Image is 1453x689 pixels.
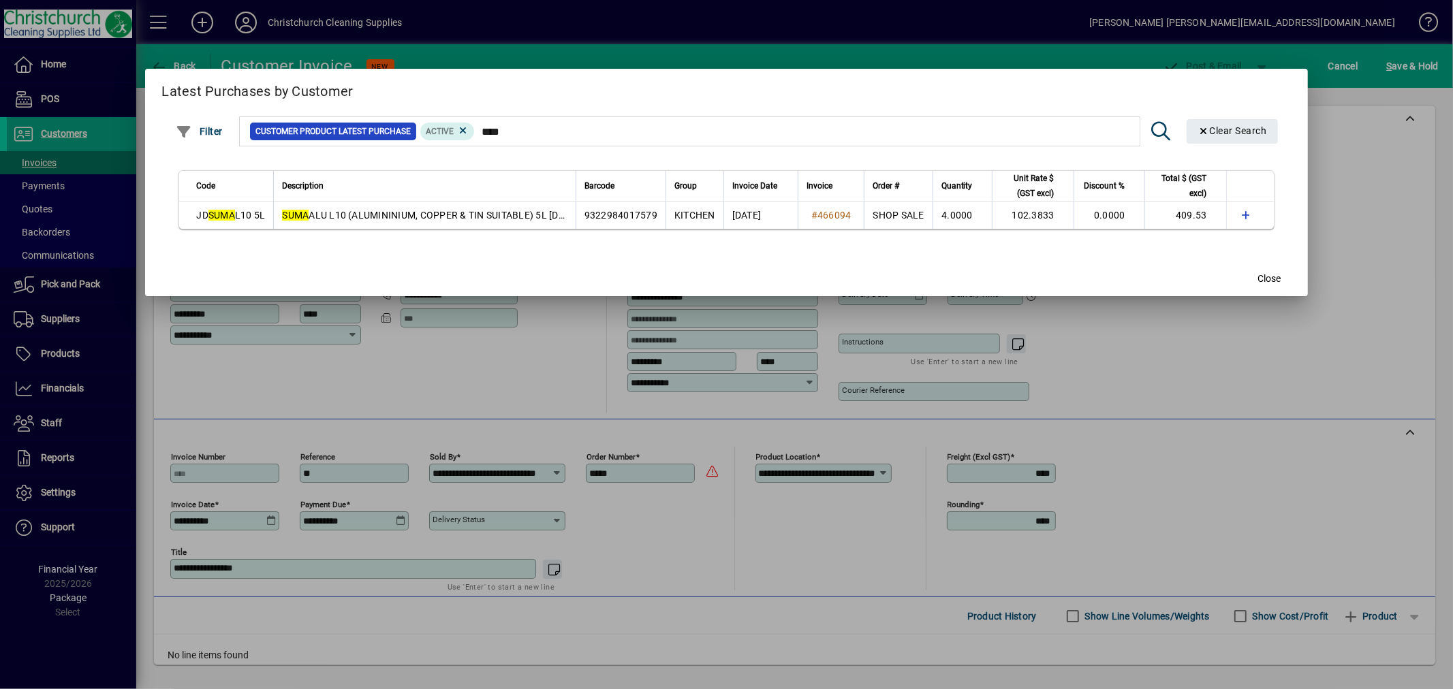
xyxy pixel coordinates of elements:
[282,178,324,193] span: Description
[426,127,454,136] span: Active
[420,123,475,140] mat-chip: Product Activation Status: Active
[941,178,973,193] span: Quantity
[255,125,411,138] span: Customer Product Latest Purchase
[584,210,657,221] span: 9322984017579
[992,202,1074,229] td: 102.3833
[196,210,265,221] span: JD L10 5L
[732,178,777,193] span: Invoice Date
[1153,171,1219,201] div: Total $ (GST excl)
[1248,266,1292,291] button: Close
[807,178,832,193] span: Invoice
[196,178,215,193] span: Code
[873,178,924,193] div: Order #
[282,210,643,221] span: ALU L10 (ALUMININIUM, COPPER & TIN SUITABLE) 5L [DG-C8] (MPI C31,32)
[145,69,1307,108] h2: Latest Purchases by Customer
[196,178,265,193] div: Code
[176,126,223,137] span: Filter
[732,178,790,193] div: Invoice Date
[807,178,856,193] div: Invoice
[584,178,657,193] div: Barcode
[674,178,715,193] div: Group
[674,210,715,221] span: KITCHEN
[817,210,852,221] span: 466094
[1144,202,1226,229] td: 409.53
[807,208,856,223] a: #466094
[723,202,798,229] td: [DATE]
[1074,202,1144,229] td: 0.0000
[674,178,697,193] span: Group
[933,202,992,229] td: 4.0000
[1187,119,1278,144] button: Clear
[864,202,932,229] td: SHOP SALE
[811,210,817,221] span: #
[873,178,899,193] span: Order #
[941,178,985,193] div: Quantity
[1258,272,1281,286] span: Close
[584,178,614,193] span: Barcode
[1198,125,1267,136] span: Clear Search
[1001,171,1067,201] div: Unit Rate $ (GST excl)
[1153,171,1207,201] span: Total $ (GST excl)
[1084,178,1125,193] span: Discount %
[1001,171,1054,201] span: Unit Rate $ (GST excl)
[1082,178,1138,193] div: Discount %
[282,178,567,193] div: Description
[282,210,309,221] em: SUMA
[208,210,235,221] em: SUMA
[172,119,226,144] button: Filter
